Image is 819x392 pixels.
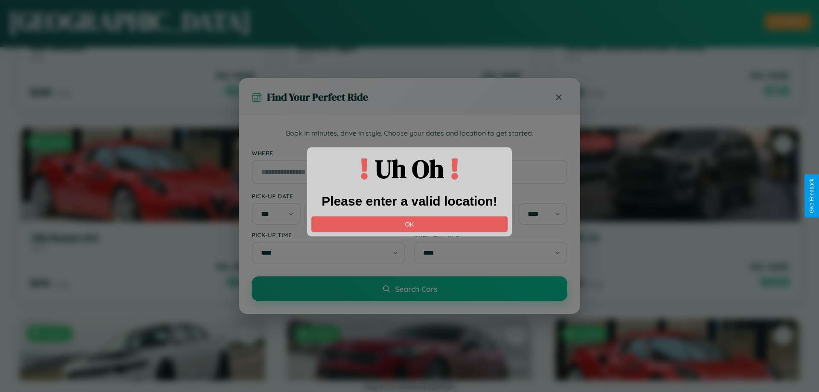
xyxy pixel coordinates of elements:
[267,90,368,104] h3: Find Your Perfect Ride
[252,192,405,200] label: Pick-up Date
[252,128,567,139] p: Book in minutes, drive in style. Choose your dates and location to get started.
[252,149,567,157] label: Where
[252,231,405,238] label: Pick-up Time
[395,284,437,293] span: Search Cars
[414,231,567,238] label: Drop-off Time
[414,192,567,200] label: Drop-off Date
